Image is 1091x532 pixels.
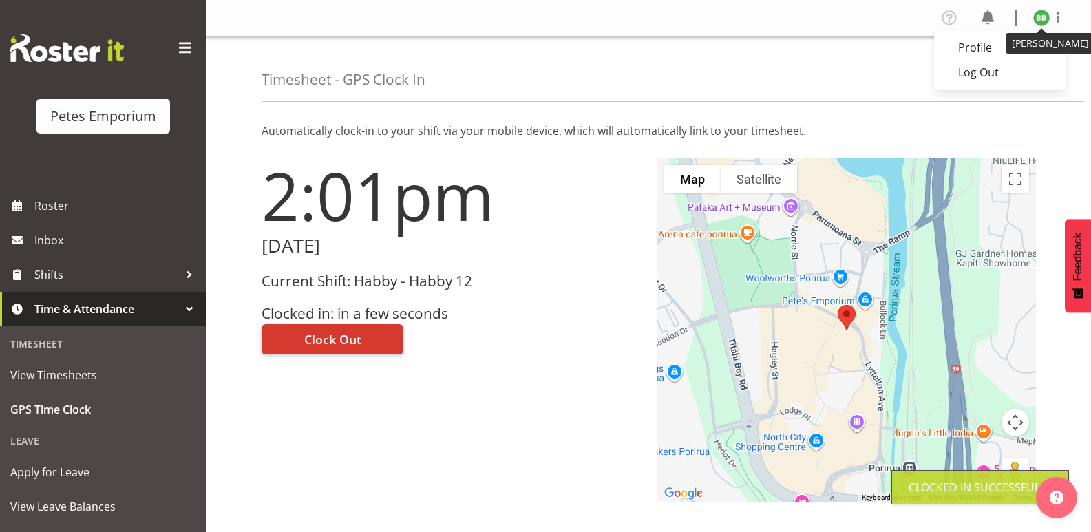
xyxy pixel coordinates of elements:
[262,306,641,321] h3: Clocked in: in a few seconds
[10,365,196,385] span: View Timesheets
[10,399,196,420] span: GPS Time Clock
[661,485,706,502] img: Google
[34,230,200,251] span: Inbox
[3,358,203,392] a: View Timesheets
[661,485,706,502] a: Open this area in Google Maps (opens a new window)
[10,34,124,62] img: Rosterit website logo
[1033,10,1050,26] img: beena-bist9974.jpg
[1072,233,1084,281] span: Feedback
[34,195,200,216] span: Roster
[3,330,203,358] div: Timesheet
[262,235,641,257] h2: [DATE]
[664,165,721,193] button: Show street map
[262,158,641,233] h1: 2:01pm
[34,299,179,319] span: Time & Attendance
[1002,458,1029,486] button: Drag Pegman onto the map to open Street View
[3,455,203,489] a: Apply for Leave
[3,392,203,427] a: GPS Time Clock
[1050,491,1063,504] img: help-xxl-2.png
[721,165,797,193] button: Show satellite imagery
[862,493,921,502] button: Keyboard shortcuts
[10,496,196,517] span: View Leave Balances
[909,479,1052,496] div: Clocked in Successfully
[1002,409,1029,436] button: Map camera controls
[262,72,425,87] h4: Timesheet - GPS Clock In
[1002,165,1029,193] button: Toggle fullscreen view
[934,60,1066,85] a: Log Out
[3,427,203,455] div: Leave
[262,324,403,354] button: Clock Out
[3,489,203,524] a: View Leave Balances
[10,462,196,482] span: Apply for Leave
[262,273,641,289] h3: Current Shift: Habby - Habby 12
[1065,219,1091,312] button: Feedback - Show survey
[934,35,1066,60] a: Profile
[50,106,156,127] div: Petes Emporium
[34,264,179,285] span: Shifts
[304,330,361,348] span: Clock Out
[262,123,1036,139] p: Automatically clock-in to your shift via your mobile device, which will automatically link to you...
